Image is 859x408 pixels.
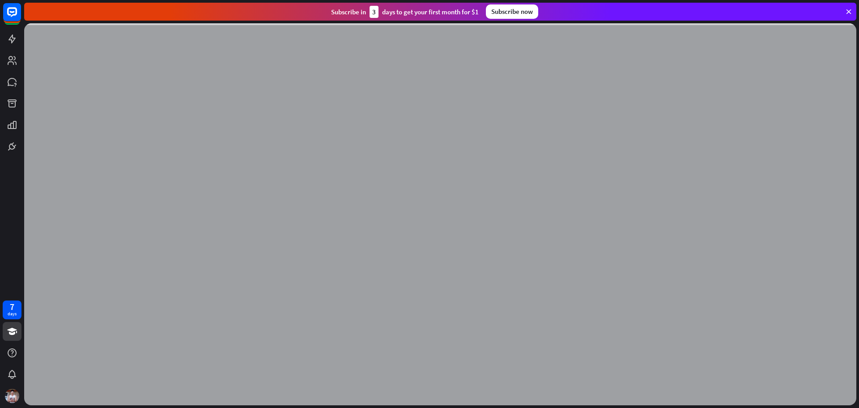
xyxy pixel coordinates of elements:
[3,301,21,319] a: 7 days
[8,311,17,317] div: days
[10,303,14,311] div: 7
[370,6,378,18] div: 3
[486,4,538,19] div: Subscribe now
[331,6,479,18] div: Subscribe in days to get your first month for $1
